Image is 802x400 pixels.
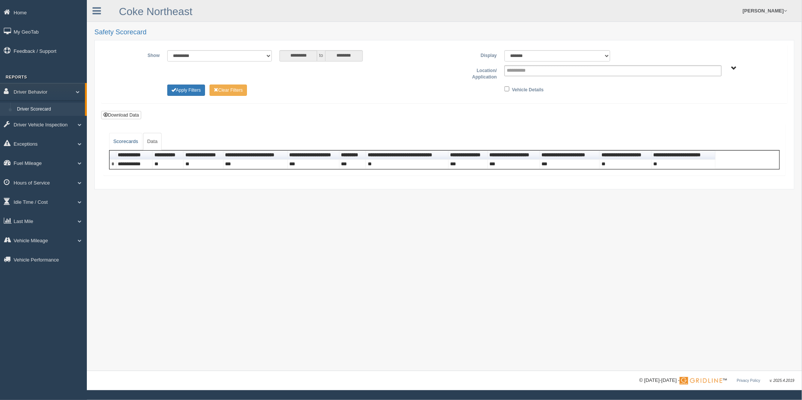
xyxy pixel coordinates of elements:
label: Display [444,50,501,59]
a: Scorecards [109,133,142,150]
th: Sort column [488,151,540,160]
th: Sort column [652,151,716,160]
button: Change Filter Options [167,85,205,96]
th: Sort column [153,151,184,160]
label: Vehicle Details [512,85,544,94]
th: Sort column [339,151,366,160]
img: Gridline [680,377,722,385]
label: Location/ Application [444,65,501,81]
a: Coke Northeast [119,6,193,17]
th: Sort column [366,151,448,160]
th: Sort column [184,151,224,160]
button: Change Filter Options [210,85,247,96]
a: Privacy Policy [737,378,760,383]
th: Sort column [116,151,153,160]
th: Sort column [224,151,288,160]
th: Sort column [540,151,600,160]
th: Sort column [288,151,339,160]
h2: Safety Scorecard [94,29,794,36]
button: Download Data [101,111,141,119]
th: Sort column [449,151,488,160]
a: Driver Scorecard [14,103,85,116]
div: © [DATE]-[DATE] - ™ [639,377,794,385]
span: to [317,50,325,62]
label: Show [107,50,163,59]
span: v. 2025.4.2019 [770,378,794,383]
a: Data [143,133,162,150]
th: Sort column [600,151,652,160]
